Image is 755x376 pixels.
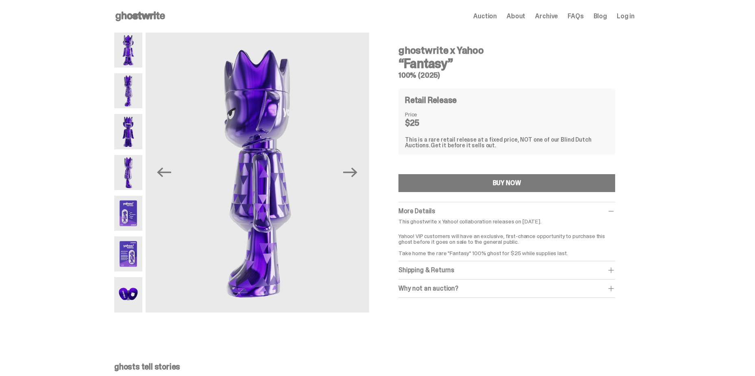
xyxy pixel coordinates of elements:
button: BUY NOW [398,174,615,192]
a: Archive [535,13,558,20]
a: FAQs [568,13,583,20]
a: Log in [617,13,635,20]
span: Get it before it sells out. [431,142,496,149]
dt: Price [405,111,446,117]
span: More Details [398,207,435,215]
img: Yahoo-HG---3.png [114,114,142,149]
a: Auction [473,13,497,20]
img: Yahoo-HG---4.png [114,155,142,190]
img: Yahoo-HG---2.png [114,73,142,108]
div: Shipping & Returns [398,266,615,274]
button: Previous [155,164,173,181]
button: Next [342,164,359,181]
h4: Retail Release [405,96,457,104]
h5: 100% (2025) [398,72,615,79]
dd: $25 [405,119,446,127]
a: Blog [594,13,607,20]
div: Why not an auction? [398,284,615,293]
a: About [507,13,525,20]
div: BUY NOW [493,180,521,186]
img: Yahoo-HG---5.png [114,196,142,231]
h4: ghostwrite x Yahoo [398,46,615,55]
div: This is a rare retail release at a fixed price, NOT one of our Blind Dutch Auctions. [405,137,609,148]
img: Yahoo-HG---2.png [146,33,369,313]
img: Yahoo-HG---6.png [114,236,142,271]
img: Yahoo-HG---1.png [114,33,142,68]
img: Yahoo-HG---7.png [114,277,142,312]
p: Yahoo! VIP customers will have an exclusive, first-chance opportunity to purchase this ghost befo... [398,227,615,256]
p: This ghostwrite x Yahoo! collaboration releases on [DATE]. [398,219,615,224]
p: ghosts tell stories [114,363,635,371]
h3: “Fantasy” [398,57,615,70]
